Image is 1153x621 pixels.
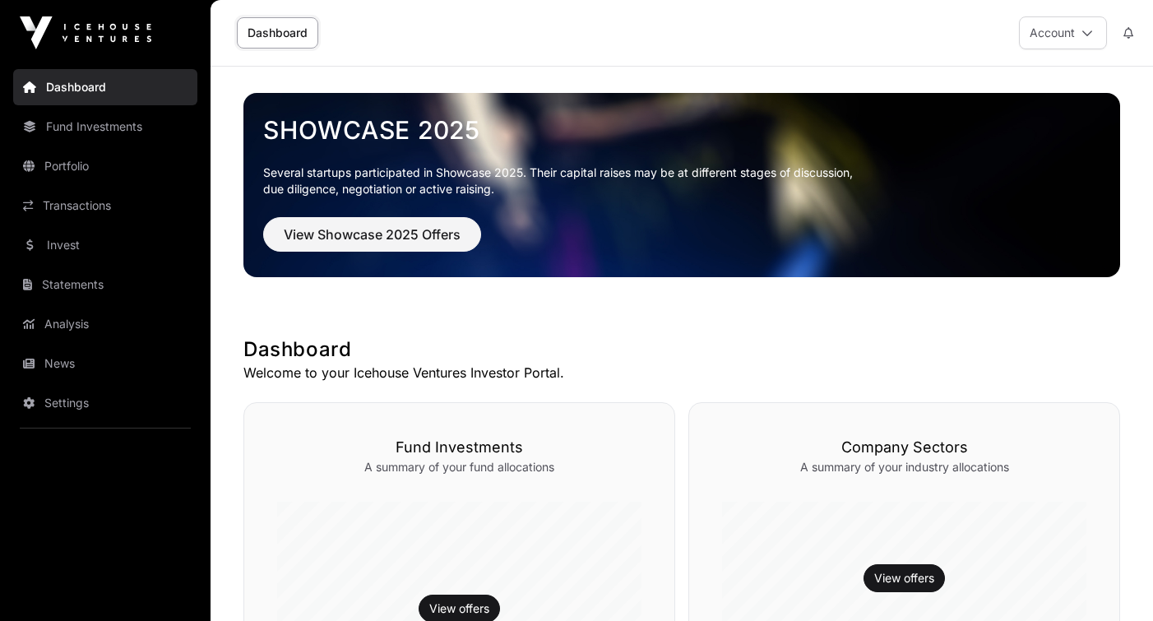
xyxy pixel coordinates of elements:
[429,600,489,617] a: View offers
[263,165,1100,197] p: Several startups participated in Showcase 2025. Their capital raises may be at different stages o...
[722,459,1086,475] p: A summary of your industry allocations
[13,69,197,105] a: Dashboard
[874,570,934,586] a: View offers
[284,225,461,244] span: View Showcase 2025 Offers
[13,266,197,303] a: Statements
[237,17,318,49] a: Dashboard
[13,148,197,184] a: Portfolio
[243,336,1120,363] h1: Dashboard
[263,234,481,250] a: View Showcase 2025 Offers
[1019,16,1107,49] button: Account
[243,93,1120,277] img: Showcase 2025
[263,217,481,252] button: View Showcase 2025 Offers
[13,188,197,224] a: Transactions
[243,363,1120,382] p: Welcome to your Icehouse Ventures Investor Portal.
[13,306,197,342] a: Analysis
[13,227,197,263] a: Invest
[722,436,1086,459] h3: Company Sectors
[277,436,641,459] h3: Fund Investments
[13,345,197,382] a: News
[864,564,945,592] button: View offers
[20,16,151,49] img: Icehouse Ventures Logo
[13,385,197,421] a: Settings
[263,115,1100,145] a: Showcase 2025
[13,109,197,145] a: Fund Investments
[277,459,641,475] p: A summary of your fund allocations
